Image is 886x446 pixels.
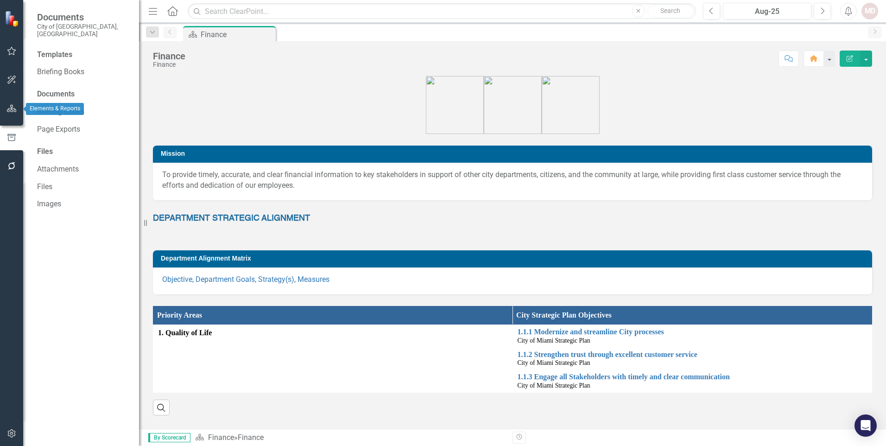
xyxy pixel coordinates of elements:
[37,89,130,100] div: Documents
[660,7,680,14] span: Search
[195,433,506,443] div: »
[5,11,21,27] img: ClearPoint Strategy
[188,3,696,19] input: Search ClearPoint...
[426,76,484,134] img: city_priorities_qol_icon.png
[484,76,542,134] img: city_priorities_res_icon%20grey.png
[861,3,878,19] button: MD
[153,51,185,61] div: Finance
[162,170,863,191] p: To provide timely, accurate, and clear financial information to key stakeholders in support of ot...
[148,433,190,442] span: By Scorecard
[726,6,808,17] div: Aug-25
[26,103,84,115] div: Elements & Reports
[37,182,130,192] a: Files
[153,61,185,68] div: Finance
[647,5,694,18] button: Search
[37,124,130,135] a: Page Exports
[162,275,329,284] a: Objective, Department Goals, Strategy(s), Measures
[238,433,264,442] div: Finance
[518,382,590,389] span: City of Miami Strategic Plan
[37,164,130,175] a: Attachments
[158,328,508,338] span: 1. Quality of Life
[854,414,877,437] div: Open Intercom Messenger
[37,199,130,210] a: Images
[201,29,273,40] div: Finance
[37,23,130,38] small: City of [GEOGRAPHIC_DATA], [GEOGRAPHIC_DATA]
[518,350,867,359] a: 1.1.2 Strengthen trust through excellent customer service
[161,255,867,262] h3: Department Alignment Matrix
[542,76,600,134] img: city_priorities_p2p_icon%20grey.png
[37,50,130,60] div: Templates
[161,150,867,157] h3: Mission
[723,3,811,19] button: Aug-25
[37,12,130,23] span: Documents
[37,147,130,157] div: Files
[153,428,353,438] strong: DEPARTMENT PERFORMANCE (MONTHLY & YEARLY)
[518,328,867,336] a: 1.1.1 Modernize and streamline City processes
[153,214,310,223] span: DEPARTMENT STRATEGIC ALIGNMENT
[37,67,130,77] a: Briefing Books
[208,433,234,442] a: Finance
[518,373,867,381] a: 1.1.3 Engage all Stakeholders with timely and clear communication
[518,337,590,344] span: City of Miami Strategic Plan
[518,359,590,366] span: City of Miami Strategic Plan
